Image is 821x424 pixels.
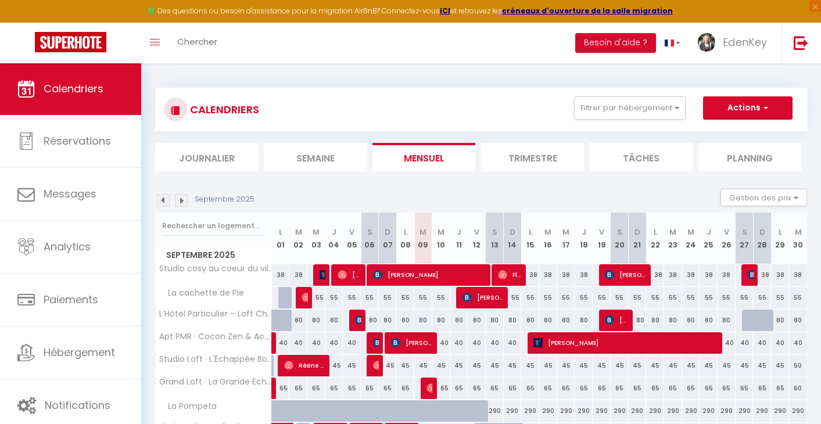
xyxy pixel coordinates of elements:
[562,227,569,238] abbr: M
[759,227,765,238] abbr: D
[44,239,91,254] span: Analytics
[682,264,700,286] div: 38
[440,6,450,16] a: ICI
[703,96,793,120] button: Actions
[698,143,801,171] li: Planning
[162,215,265,236] input: Rechercher un logement...
[307,310,325,331] div: 80
[396,355,414,376] div: 45
[700,355,718,376] div: 45
[682,378,700,399] div: 65
[521,310,539,331] div: 80
[432,287,450,308] div: 55
[682,355,700,376] div: 45
[450,332,468,354] div: 40
[753,264,771,286] div: 38
[396,378,414,399] div: 65
[771,287,789,308] div: 55
[700,264,718,286] div: 38
[504,355,522,376] div: 45
[468,355,486,376] div: 45
[795,227,802,238] abbr: M
[682,213,700,264] th: 24
[157,400,220,413] span: La Pompeta
[338,264,361,286] span: [PERSON_NAME]
[414,310,432,331] div: 80
[379,378,397,399] div: 65
[718,213,736,264] th: 26
[753,213,771,264] th: 28
[272,213,290,264] th: 01
[599,227,604,238] abbr: V
[361,310,379,331] div: 80
[646,287,664,308] div: 55
[611,355,629,376] div: 45
[629,310,647,331] div: 80
[539,400,557,422] div: 290
[361,213,379,264] th: 06
[486,378,504,399] div: 65
[349,227,354,238] abbr: V
[432,310,450,331] div: 80
[486,213,504,264] th: 13
[432,332,450,354] div: 40
[289,332,307,354] div: 40
[504,287,522,308] div: 55
[664,287,682,308] div: 55
[689,23,781,63] a: ... EdenKey
[450,355,468,376] div: 45
[718,287,736,308] div: 55
[654,227,657,238] abbr: L
[557,310,575,331] div: 80
[325,287,343,308] div: 55
[502,6,673,16] a: créneaux d'ouverture de la salle migration
[521,264,539,286] div: 38
[575,310,593,331] div: 80
[700,213,718,264] th: 25
[284,354,326,376] span: Résine Design [PERSON_NAME]
[718,310,736,331] div: 80
[385,227,390,238] abbr: D
[593,400,611,422] div: 290
[539,355,557,376] div: 45
[753,355,771,376] div: 45
[279,227,282,238] abbr: L
[779,227,782,238] abbr: L
[789,264,807,286] div: 38
[396,213,414,264] th: 08
[156,247,271,264] span: Septembre 2025
[629,400,647,422] div: 290
[379,213,397,264] th: 07
[611,287,629,308] div: 55
[325,213,343,264] th: 04
[157,287,247,300] span: La cachette de Pie
[450,310,468,331] div: 80
[700,310,718,331] div: 80
[698,33,715,52] img: ...
[664,213,682,264] th: 23
[468,332,486,354] div: 40
[718,378,736,399] div: 65
[481,143,584,171] li: Trimestre
[468,213,486,264] th: 12
[753,287,771,308] div: 55
[432,213,450,264] th: 10
[664,378,682,399] div: 65
[533,332,719,354] span: [PERSON_NAME]
[736,213,754,264] th: 27
[373,332,379,354] span: Francoise COLONIA
[682,287,700,308] div: 55
[664,355,682,376] div: 45
[414,213,432,264] th: 09
[771,378,789,399] div: 65
[664,264,682,286] div: 38
[486,310,504,331] div: 80
[320,264,325,286] span: [PERSON_NAME]
[771,400,789,422] div: 290
[498,264,522,286] span: Florent Gorses
[379,287,397,308] div: 55
[575,33,656,53] button: Besoin d'aide ?
[718,332,736,354] div: 40
[575,355,593,376] div: 45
